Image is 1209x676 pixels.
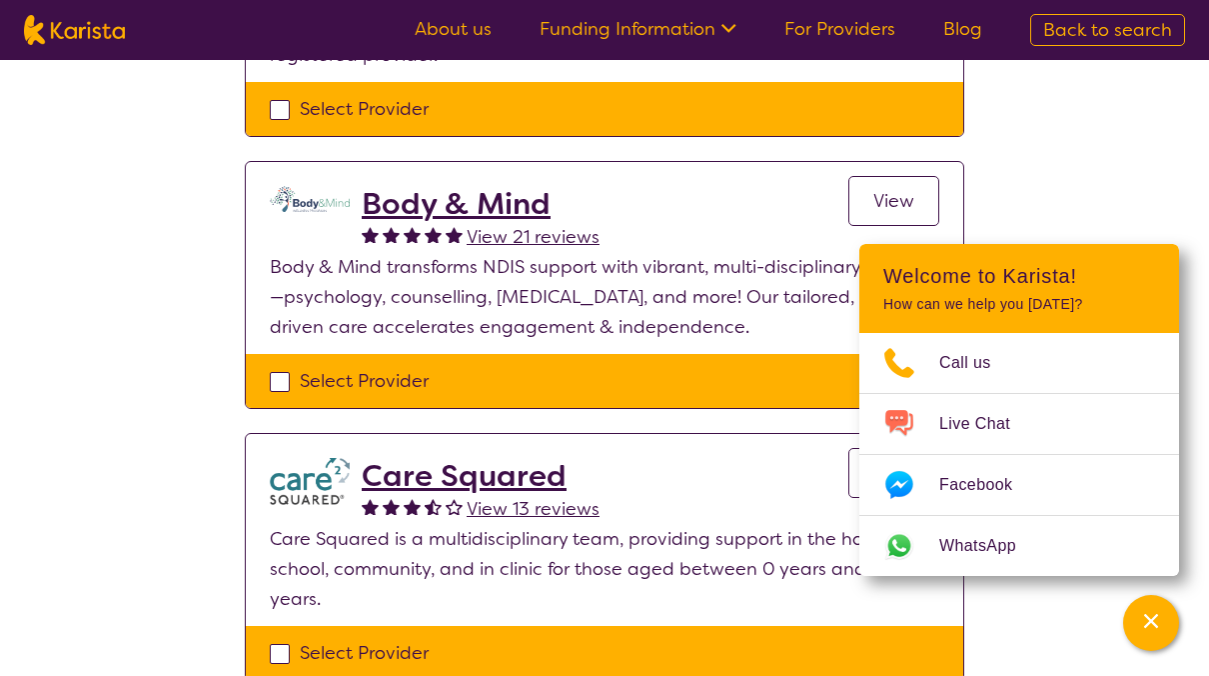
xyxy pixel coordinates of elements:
a: Back to search [1030,14,1185,46]
img: fullstar [425,226,442,243]
span: View 13 reviews [467,497,600,521]
img: Karista logo [24,15,125,45]
span: Live Chat [939,409,1034,439]
a: Care Squared [362,458,600,494]
img: fullstar [383,226,400,243]
img: fullstar [404,498,421,515]
button: Channel Menu [1123,595,1179,651]
img: fullstar [404,226,421,243]
img: fullstar [362,498,379,515]
p: How can we help you [DATE]? [883,296,1155,313]
a: Body & Mind [362,186,600,222]
img: fullstar [383,498,400,515]
a: View [848,448,939,498]
span: Back to search [1043,18,1172,42]
img: halfstar [425,498,442,515]
img: qmpolprhjdhzpcuekzqg.svg [270,186,350,212]
a: View 13 reviews [467,494,600,524]
p: Care Squared is a multidisciplinary team, providing support in the home, school, community, and i... [270,524,939,614]
img: fullstar [362,226,379,243]
img: fullstar [446,226,463,243]
a: About us [415,17,492,41]
img: watfhvlxxexrmzu5ckj6.png [270,458,350,505]
a: Web link opens in a new tab. [859,516,1179,576]
span: WhatsApp [939,531,1040,561]
ul: Choose channel [859,333,1179,576]
a: Funding Information [540,17,736,41]
span: View 21 reviews [467,225,600,249]
a: Blog [943,17,982,41]
div: Channel Menu [859,244,1179,576]
span: Call us [939,348,1015,378]
a: For Providers [784,17,895,41]
span: View [873,189,914,213]
span: Facebook [939,470,1036,500]
a: View 21 reviews [467,222,600,252]
h2: Welcome to Karista! [883,264,1155,288]
a: View [848,176,939,226]
img: emptystar [446,498,463,515]
p: Body & Mind transforms NDIS support with vibrant, multi-disciplinary therapy—psychology, counsell... [270,252,939,342]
